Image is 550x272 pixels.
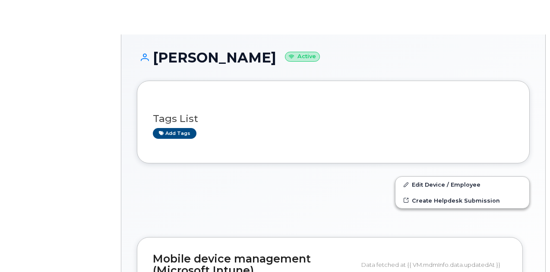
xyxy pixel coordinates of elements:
[137,50,530,65] h1: [PERSON_NAME]
[285,52,320,62] small: Active
[153,113,514,124] h3: Tags List
[395,177,529,192] a: Edit Device / Employee
[395,193,529,208] a: Create Helpdesk Submission
[153,128,196,139] a: Add tags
